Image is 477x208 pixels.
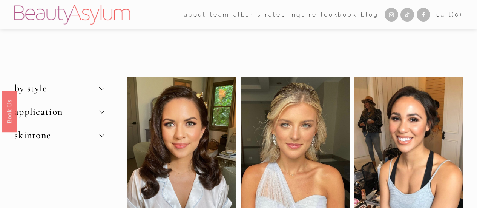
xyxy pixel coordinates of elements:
a: Instagram [385,8,398,22]
button: by style [14,77,104,100]
button: skintone [14,123,104,146]
span: team [210,9,229,20]
a: Rates [265,9,285,20]
span: 0 [455,11,460,18]
span: application [14,106,99,117]
span: by style [14,82,99,94]
a: Cart(0) [436,9,463,20]
a: Inquire [289,9,317,20]
button: application [14,100,104,123]
a: folder dropdown [184,9,206,20]
a: TikTok [400,8,414,22]
span: skintone [14,129,99,141]
a: Blog [361,9,378,20]
a: folder dropdown [210,9,229,20]
a: albums [233,9,261,20]
a: Facebook [417,8,430,22]
a: Book Us [2,91,17,132]
span: ( ) [452,11,463,18]
a: Lookbook [321,9,357,20]
span: about [184,9,206,20]
img: Beauty Asylum | Bridal Hair &amp; Makeup Charlotte &amp; Atlanta [14,5,130,25]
